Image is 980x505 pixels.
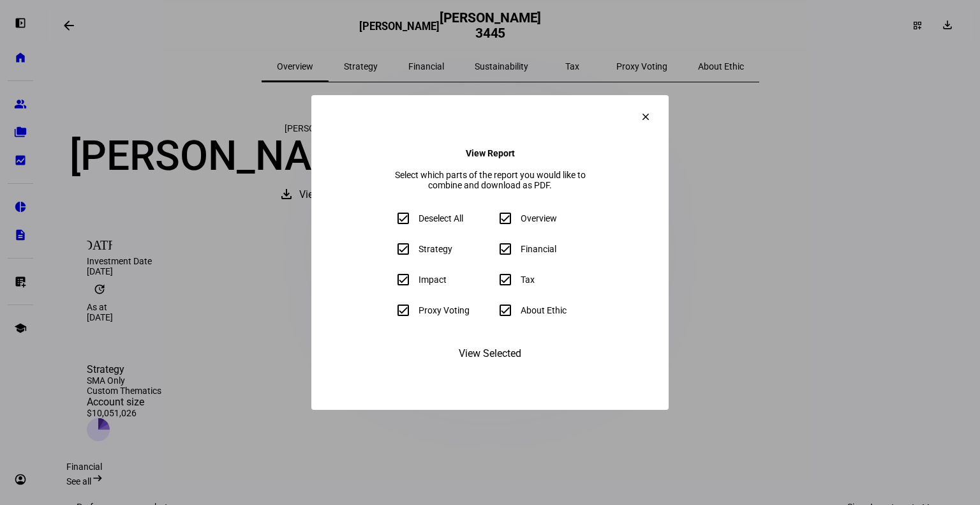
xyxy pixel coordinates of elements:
[521,275,535,285] div: Tax
[441,338,539,369] button: View Selected
[521,213,557,223] div: Overview
[521,244,556,254] div: Financial
[640,111,651,123] mat-icon: clear
[419,305,470,315] div: Proxy Voting
[521,305,567,315] div: About Ethic
[419,275,447,285] div: Impact
[459,338,521,369] span: View Selected
[419,213,463,223] div: Deselect All
[419,244,452,254] div: Strategy
[466,148,515,158] h4: View Report
[388,170,592,190] div: Select which parts of the report you would like to combine and download as PDF.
